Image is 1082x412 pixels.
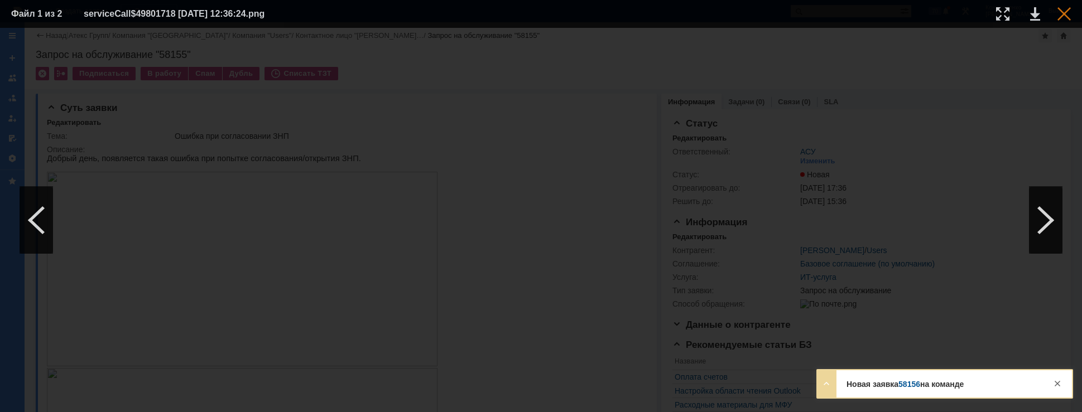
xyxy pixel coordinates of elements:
a: 58156 [898,380,920,389]
div: Закрыть окно (Esc) [1057,7,1071,21]
div: Увеличить масштаб [996,7,1009,21]
div: serviceCall$49801718 [DATE] 12:36:24.png [84,7,292,21]
div: Скачать файл [1030,7,1040,21]
div: Закрыть [1051,377,1064,390]
div: Следующий файл [1029,187,1062,254]
div: Предыдущий файл [20,187,53,254]
div: Файл 1 из 2 [11,9,67,18]
div: Развернуть [820,377,833,390]
strong: Новая заявка на команде [847,380,964,389]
